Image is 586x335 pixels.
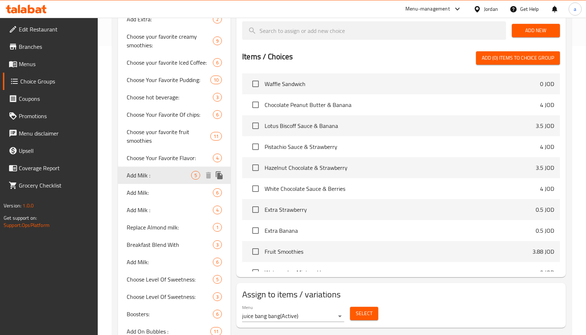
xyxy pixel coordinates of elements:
[3,107,98,125] a: Promotions
[213,94,222,101] span: 3
[213,206,222,214] div: Choices
[20,77,92,86] span: Choice Groups
[19,25,92,34] span: Edit Restaurant
[118,149,231,167] div: Choose Your Favorite Flavor:4
[536,205,554,214] p: 0.5 JOD
[536,226,554,235] p: 0.5 JOD
[4,201,21,210] span: Version:
[127,76,210,84] span: Choose Your Favorite Pudding:
[248,223,263,238] span: Select choice
[265,142,540,151] span: Pistachio Sauce & Strawberry
[118,184,231,201] div: Add Milk:6
[118,288,231,305] div: Choose Level Of Sweetness:3
[118,89,231,106] div: Choose hot beverage:3
[127,171,191,180] span: Add Milk :
[213,155,222,162] span: 4
[127,206,213,214] span: Add Milk :
[242,305,253,310] label: Menu
[213,36,222,45] div: Choices
[127,15,213,23] span: Add Extra:
[536,121,554,130] p: 3.5 JOD
[127,110,213,119] span: Choose Your Favorite Of chips:
[532,247,554,256] p: 3.88 JOD
[248,160,263,175] span: Select choice
[248,244,263,259] span: Select choice
[265,163,536,172] span: Hazelnut Chocolate & Strawberry
[265,268,540,277] span: Watermelon Mint and Lemon
[118,271,231,288] div: Choose Level Of Sweetness:5
[19,94,92,103] span: Coupons
[19,146,92,155] span: Upsell
[242,51,293,62] h2: Items / Choices
[265,121,536,130] span: Lotus Biscoff Sauce & Banana
[540,80,554,88] p: 0 JOD
[3,90,98,107] a: Coupons
[242,21,506,40] input: search
[203,170,214,181] button: delete
[248,202,263,217] span: Select choice
[118,201,231,219] div: Add Milk :4
[3,177,98,194] a: Grocery Checklist
[3,55,98,73] a: Menus
[211,328,222,335] span: 11
[118,167,231,184] div: Add Milk :5deleteduplicate
[248,181,263,196] span: Select choice
[484,5,498,13] div: Jordan
[3,142,98,159] a: Upsell
[540,268,554,277] p: 0 JOD
[22,201,34,210] span: 1.0.0
[19,181,92,190] span: Grocery Checklist
[191,172,200,179] span: 5
[127,128,210,145] span: Choose your favorite fruit smoothies
[265,205,536,214] span: Extra Strawberry
[118,10,231,28] div: Add Extra:2
[213,240,222,249] div: Choices
[213,293,222,300] span: 3
[3,38,98,55] a: Branches
[213,224,222,231] span: 1
[127,275,213,284] span: Choose Level Of Sweetness:
[127,310,213,318] span: Boosters:
[211,133,222,140] span: 11
[127,240,213,249] span: Breakfast Blend With
[127,223,213,232] span: Replace Almond milk:
[19,129,92,138] span: Menu disclaimer
[248,76,263,91] span: Select choice
[127,154,213,162] span: Choose Your Favorite Flavor:
[127,58,213,67] span: Choose your favorite Iced Coffee:
[214,170,225,181] button: duplicate
[213,188,222,197] div: Choices
[19,60,92,68] span: Menus
[350,307,378,320] button: Select
[118,54,231,71] div: Choose your favorite Iced Coffee:6
[405,5,450,13] div: Menu-management
[4,220,50,230] a: Support.OpsPlatform
[574,5,576,13] span: a
[213,110,222,119] div: Choices
[213,111,222,118] span: 6
[242,310,344,322] div: juice bang bang(Active)
[211,77,222,83] span: 10
[4,213,37,223] span: Get support on:
[213,311,222,318] span: 6
[118,253,231,271] div: Add Milk:6
[191,171,200,180] div: Choices
[213,276,222,283] span: 5
[213,207,222,214] span: 4
[3,73,98,90] a: Choice Groups
[213,93,222,102] div: Choices
[3,21,98,38] a: Edit Restaurant
[127,258,213,266] span: Add Milk:
[213,223,222,232] div: Choices
[213,310,222,318] div: Choices
[540,184,554,193] p: 4 JOD
[476,51,560,65] button: Add (0) items to choice group
[242,289,560,300] h2: Assign to items / variations
[19,42,92,51] span: Branches
[127,292,213,301] span: Choose Level Of Sweetness:
[118,106,231,123] div: Choose Your Favorite Of chips:6
[127,32,213,50] span: Choose your favorite creamy smoothies:
[118,305,231,323] div: Boosters:6
[213,241,222,248] span: 3
[248,118,263,133] span: Select choice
